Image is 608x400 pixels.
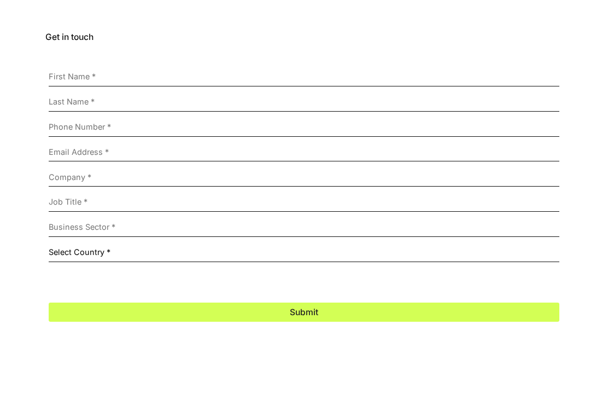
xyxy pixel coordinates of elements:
button: Submit [49,303,559,322]
input: Company * [49,168,559,187]
input: Email Address * [49,143,559,162]
input: Phone Number * [49,118,559,137]
h4: Get in touch [12,31,596,43]
input: Business Sector * [49,218,559,237]
input: Last Name * [49,92,559,112]
input: Job Title * [49,193,559,212]
input: First Name * [49,67,559,86]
